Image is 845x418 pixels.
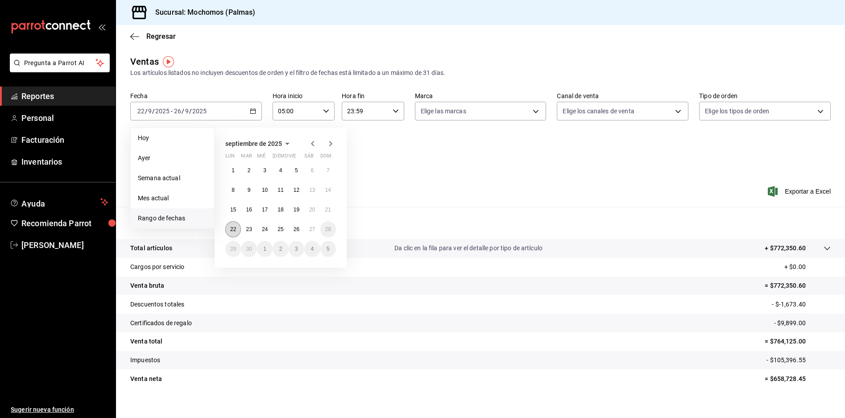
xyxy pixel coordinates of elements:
[289,182,304,198] button: 12 de septiembre de 2025
[257,162,273,178] button: 3 de septiembre de 2025
[248,167,251,174] abbr: 2 de septiembre de 2025
[784,262,831,272] p: + $0.00
[11,405,108,414] span: Sugerir nueva función
[294,226,299,232] abbr: 26 de septiembre de 2025
[137,108,145,115] input: --
[278,187,283,193] abbr: 11 de septiembre de 2025
[257,241,273,257] button: 1 de octubre de 2025
[98,23,105,30] button: open_drawer_menu
[225,221,241,237] button: 22 de septiembre de 2025
[148,108,152,115] input: --
[273,202,288,218] button: 18 de septiembre de 2025
[325,207,331,213] abbr: 21 de septiembre de 2025
[289,153,296,162] abbr: viernes
[278,226,283,232] abbr: 25 de septiembre de 2025
[130,55,159,68] div: Ventas
[21,112,108,124] span: Personal
[130,68,831,78] div: Los artículos listados no incluyen descuentos de orden y el filtro de fechas está limitado a un m...
[263,167,266,174] abbr: 3 de septiembre de 2025
[138,133,207,143] span: Hoy
[325,226,331,232] abbr: 28 de septiembre de 2025
[765,281,831,290] p: = $772,350.60
[774,319,831,328] p: - $9,899.00
[289,162,304,178] button: 5 de septiembre de 2025
[230,207,236,213] abbr: 15 de septiembre de 2025
[225,241,241,257] button: 29 de septiembre de 2025
[311,246,314,252] abbr: 4 de octubre de 2025
[325,187,331,193] abbr: 14 de septiembre de 2025
[262,226,268,232] abbr: 24 de septiembre de 2025
[304,202,320,218] button: 20 de septiembre de 2025
[21,217,108,229] span: Recomienda Parrot
[241,162,257,178] button: 2 de septiembre de 2025
[241,153,252,162] abbr: martes
[225,153,235,162] abbr: lunes
[262,207,268,213] abbr: 17 de septiembre de 2025
[311,167,314,174] abbr: 6 de septiembre de 2025
[304,153,314,162] abbr: sábado
[130,281,164,290] p: Venta bruta
[246,246,252,252] abbr: 30 de septiembre de 2025
[130,319,192,328] p: Certificados de regalo
[765,337,831,346] p: = $764,125.00
[304,221,320,237] button: 27 de septiembre de 2025
[138,153,207,163] span: Ayer
[327,246,330,252] abbr: 5 de octubre de 2025
[246,207,252,213] abbr: 16 de septiembre de 2025
[770,186,831,197] button: Exportar a Excel
[257,153,265,162] abbr: miércoles
[304,162,320,178] button: 6 de septiembre de 2025
[279,167,282,174] abbr: 4 de septiembre de 2025
[138,174,207,183] span: Semana actual
[21,156,108,168] span: Inventarios
[21,134,108,146] span: Facturación
[289,241,304,257] button: 3 de octubre de 2025
[130,244,172,253] p: Total artículos
[320,221,336,237] button: 28 de septiembre de 2025
[772,300,831,309] p: - $-1,673.40
[171,108,173,115] span: -
[225,182,241,198] button: 8 de septiembre de 2025
[130,356,160,365] p: Impuestos
[320,241,336,257] button: 5 de octubre de 2025
[185,108,189,115] input: --
[225,162,241,178] button: 1 de septiembre de 2025
[146,32,176,41] span: Regresar
[192,108,207,115] input: ----
[273,162,288,178] button: 4 de septiembre de 2025
[257,202,273,218] button: 17 de septiembre de 2025
[309,187,315,193] abbr: 13 de septiembre de 2025
[225,140,282,147] span: septiembre de 2025
[232,187,235,193] abbr: 8 de septiembre de 2025
[294,187,299,193] abbr: 12 de septiembre de 2025
[248,187,251,193] abbr: 9 de septiembre de 2025
[163,56,174,67] img: Tooltip marker
[130,93,262,99] label: Fecha
[21,90,108,102] span: Reportes
[262,187,268,193] abbr: 10 de septiembre de 2025
[273,221,288,237] button: 25 de septiembre de 2025
[295,167,298,174] abbr: 5 de septiembre de 2025
[273,93,335,99] label: Hora inicio
[174,108,182,115] input: --
[138,194,207,203] span: Mes actual
[225,138,293,149] button: septiembre de 2025
[241,241,257,257] button: 30 de septiembre de 2025
[278,207,283,213] abbr: 18 de septiembre de 2025
[138,214,207,223] span: Rango de fechas
[257,221,273,237] button: 24 de septiembre de 2025
[155,108,170,115] input: ----
[130,262,185,272] p: Cargos por servicio
[289,202,304,218] button: 19 de septiembre de 2025
[320,153,331,162] abbr: domingo
[327,167,330,174] abbr: 7 de septiembre de 2025
[304,182,320,198] button: 13 de septiembre de 2025
[563,107,634,116] span: Elige los canales de venta
[295,246,298,252] abbr: 3 de octubre de 2025
[257,182,273,198] button: 10 de septiembre de 2025
[421,107,466,116] span: Elige las marcas
[766,356,831,365] p: - $105,396.55
[289,221,304,237] button: 26 de septiembre de 2025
